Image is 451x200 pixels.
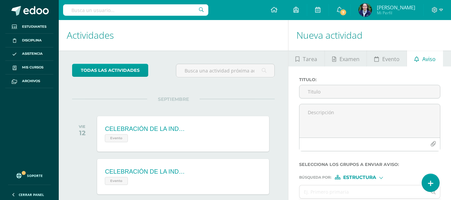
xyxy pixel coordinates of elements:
[377,4,415,11] span: [PERSON_NAME]
[335,175,385,180] div: [object Object]
[299,85,440,98] input: Titulo
[377,10,415,16] span: Mi Perfil
[63,4,208,16] input: Busca un usuario...
[22,51,43,56] span: Asistencia
[5,47,53,61] a: Asistencia
[299,77,440,82] label: Titulo :
[296,20,443,50] h1: Nueva actividad
[340,9,347,16] span: 7
[27,173,43,178] span: Soporte
[359,3,372,17] img: 381c161aa04f9ea8baa001c8ef3cbafa.png
[105,134,128,142] span: Evento
[422,51,436,67] span: Aviso
[367,50,407,66] a: Evento
[79,124,85,129] div: VIE
[340,51,360,67] span: Examen
[5,20,53,34] a: Estudiantes
[8,167,51,183] a: Soporte
[5,61,53,74] a: Mis cursos
[105,177,128,185] span: Evento
[382,51,400,67] span: Evento
[5,74,53,88] a: Archivos
[147,96,200,102] span: SEPTIEMBRE
[176,64,274,77] input: Busca una actividad próxima aquí...
[22,38,42,43] span: Disciplina
[19,192,44,197] span: Cerrar panel
[22,65,43,70] span: Mis cursos
[299,176,331,179] span: Búsqueda por :
[79,129,85,137] div: 12
[407,50,443,66] a: Aviso
[105,168,185,175] div: CELEBRACIÓN DE LA INDEPENDENCIA - Asiste todo el colegio
[288,50,324,66] a: Tarea
[22,78,40,84] span: Archivos
[303,51,317,67] span: Tarea
[299,185,427,198] input: Ej. Primero primaria
[105,126,185,133] div: CELEBRACIÓN DE LA INDEPENDENCIA
[299,162,440,167] label: Selecciona los grupos a enviar aviso :
[343,176,376,179] span: Estructura
[325,50,367,66] a: Examen
[5,34,53,47] a: Disciplina
[72,64,148,77] a: todas las Actividades
[22,24,46,29] span: Estudiantes
[67,20,280,50] h1: Actividades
